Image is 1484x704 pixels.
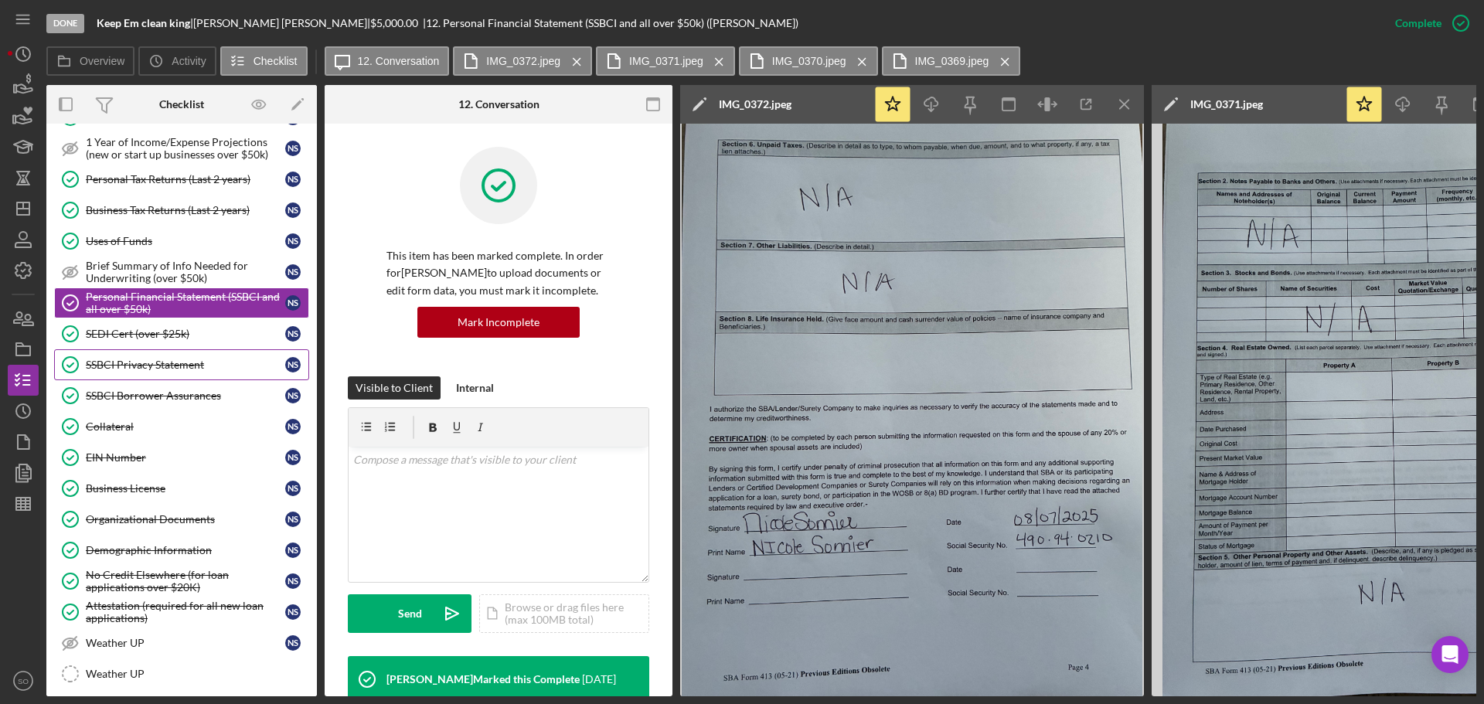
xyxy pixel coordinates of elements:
[915,55,989,67] label: IMG_0369.jpeg
[86,513,285,525] div: Organizational Documents
[448,376,502,400] button: Internal
[423,17,798,29] div: | 12. Personal Financial Statement (SSBCI and all over $50k) ([PERSON_NAME])
[358,55,440,67] label: 12. Conversation
[86,668,308,680] div: Weather UP
[417,307,580,338] button: Mark Incomplete
[772,55,846,67] label: IMG_0370.jpeg
[54,133,309,164] a: 1 Year of Income/Expense Projections (new or start up businesses over $50k)NS
[739,46,878,76] button: IMG_0370.jpeg
[86,482,285,495] div: Business License
[86,260,285,284] div: Brief Summary of Info Needed for Underwriting (over $50k)
[1395,8,1441,39] div: Complete
[325,46,450,76] button: 12. Conversation
[680,124,1144,696] img: Preview
[285,326,301,342] div: N S
[285,542,301,558] div: N S
[46,14,84,33] div: Done
[86,235,285,247] div: Uses of Funds
[97,17,193,29] div: |
[348,594,471,633] button: Send
[54,318,309,349] a: SEDI Cert (over $25k)NS
[456,376,494,400] div: Internal
[54,442,309,473] a: EIN NumberNS
[285,635,301,651] div: N S
[159,98,204,111] div: Checklist
[18,677,29,685] text: SO
[356,376,433,400] div: Visible to Client
[138,46,216,76] button: Activity
[46,46,134,76] button: Overview
[8,665,39,696] button: SO
[54,349,309,380] a: SSBCI Privacy StatementNS
[54,411,309,442] a: CollateralNS
[86,389,285,402] div: SSBCI Borrower Assurances
[54,535,309,566] a: Demographic InformationNS
[285,573,301,589] div: N S
[54,380,309,411] a: SSBCI Borrower AssurancesNS
[86,544,285,556] div: Demographic Information
[370,17,423,29] div: $5,000.00
[80,55,124,67] label: Overview
[54,164,309,195] a: Personal Tax Returns (Last 2 years)NS
[386,247,611,299] p: This item has been marked complete. In order for [PERSON_NAME] to upload documents or edit form d...
[285,388,301,403] div: N S
[596,46,735,76] button: IMG_0371.jpeg
[285,357,301,372] div: N S
[285,202,301,218] div: N S
[54,627,309,658] a: Weather UPNS
[1190,98,1263,111] div: IMG_0371.jpeg
[54,287,309,318] a: Personal Financial Statement (SSBCI and all over $50k)NS
[285,233,301,249] div: N S
[1431,636,1469,673] div: Open Intercom Messenger
[86,291,285,315] div: Personal Financial Statement (SSBCI and all over $50k)
[486,55,560,67] label: IMG_0372.jpeg
[54,226,309,257] a: Uses of FundsNS
[285,141,301,156] div: N S
[86,569,285,593] div: No Credit Elsewhere (for loan applications over $20K)
[386,673,580,685] div: [PERSON_NAME] Marked this Complete
[86,136,285,161] div: 1 Year of Income/Expense Projections (new or start up businesses over $50k)
[54,257,309,287] a: Brief Summary of Info Needed for Underwriting (over $50k)NS
[453,46,592,76] button: IMG_0372.jpeg
[458,98,539,111] div: 12. Conversation
[86,204,285,216] div: Business Tax Returns (Last 2 years)
[285,264,301,280] div: N S
[582,673,616,685] time: 2025-08-12 13:53
[285,295,301,311] div: N S
[882,46,1021,76] button: IMG_0369.jpeg
[285,481,301,496] div: N S
[86,173,285,185] div: Personal Tax Returns (Last 2 years)
[86,420,285,433] div: Collateral
[285,419,301,434] div: N S
[1380,8,1476,39] button: Complete
[54,504,309,535] a: Organizational DocumentsNS
[220,46,308,76] button: Checklist
[348,376,441,400] button: Visible to Client
[285,512,301,527] div: N S
[285,172,301,187] div: N S
[254,55,298,67] label: Checklist
[285,604,301,620] div: N S
[193,17,370,29] div: [PERSON_NAME] [PERSON_NAME] |
[398,594,422,633] div: Send
[97,16,190,29] b: Keep Em clean king
[86,359,285,371] div: SSBCI Privacy Statement
[54,658,309,689] a: Weather UP
[54,566,309,597] a: No Credit Elsewhere (for loan applications over $20K)NS
[54,473,309,504] a: Business LicenseNS
[629,55,703,67] label: IMG_0371.jpeg
[86,328,285,340] div: SEDI Cert (over $25k)
[86,637,285,649] div: Weather UP
[285,450,301,465] div: N S
[54,597,309,627] a: Attestation (required for all new loan applications)NS
[719,98,791,111] div: IMG_0372.jpeg
[86,451,285,464] div: EIN Number
[86,600,285,624] div: Attestation (required for all new loan applications)
[458,307,539,338] div: Mark Incomplete
[172,55,206,67] label: Activity
[54,195,309,226] a: Business Tax Returns (Last 2 years)NS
